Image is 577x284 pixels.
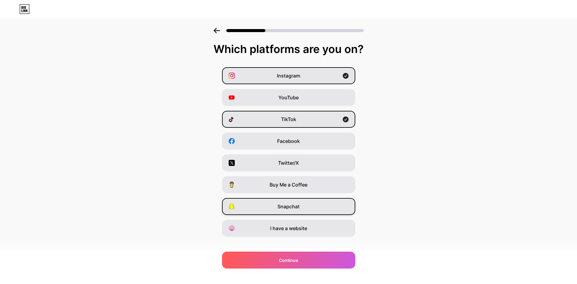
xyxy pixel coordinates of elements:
[277,72,300,79] span: Instagram
[278,94,299,101] span: YouTube
[277,137,300,145] span: Facebook
[278,159,299,167] span: Twitter/X
[270,225,307,232] span: I have a website
[279,257,298,263] span: Continue
[6,43,571,55] div: Which platforms are you on?
[281,116,296,123] span: TikTok
[270,181,307,188] span: Buy Me a Coffee
[277,203,300,210] span: Snapchat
